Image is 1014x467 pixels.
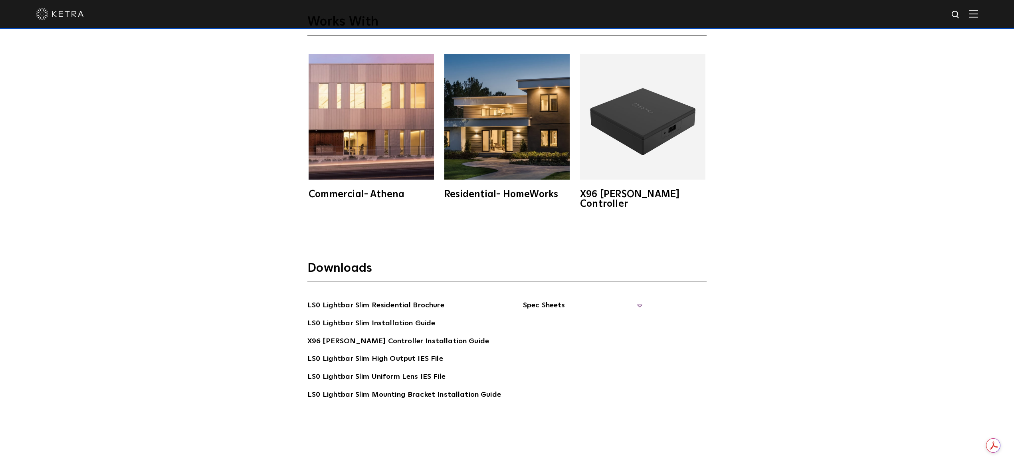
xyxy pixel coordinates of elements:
a: LS0 Lightbar Slim Uniform Lens IES File [307,371,446,384]
a: LS0 Lightbar Slim Residential Brochure [307,300,444,313]
img: X96_Controller [580,54,705,180]
a: LS0 Lightbar Slim Mounting Bracket Installation Guide [307,389,501,402]
img: Hamburger%20Nav.svg [969,10,978,18]
img: homeworks_hero [444,54,570,180]
div: Commercial- Athena [309,190,434,199]
div: Residential- HomeWorks [444,190,570,199]
h3: Downloads [307,261,707,281]
span: Spec Sheets [523,300,643,317]
a: LS0 Lightbar Slim High Output IES File [307,353,443,366]
a: X96 [PERSON_NAME] Controller [579,54,707,209]
a: Commercial- Athena [307,54,435,199]
img: ketra-logo-2019-white [36,8,84,20]
img: search icon [951,10,961,20]
div: X96 [PERSON_NAME] Controller [580,190,705,209]
a: LS0 Lightbar Slim Installation Guide [307,318,435,330]
a: Residential- HomeWorks [443,54,571,199]
a: X96 [PERSON_NAME] Controller Installation Guide [307,336,489,348]
img: athena-square [309,54,434,180]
